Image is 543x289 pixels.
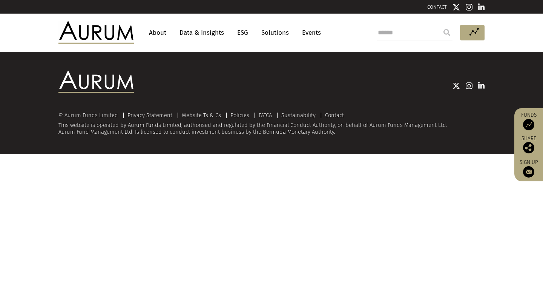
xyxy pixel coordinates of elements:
[439,25,454,40] input: Submit
[281,112,316,119] a: Sustainability
[466,3,472,11] img: Instagram icon
[145,26,170,40] a: About
[58,71,134,93] img: Aurum Logo
[478,3,485,11] img: Linkedin icon
[518,112,539,130] a: Funds
[182,112,221,119] a: Website Ts & Cs
[233,26,252,40] a: ESG
[230,112,249,119] a: Policies
[478,82,485,90] img: Linkedin icon
[58,113,122,118] div: © Aurum Funds Limited
[58,112,485,135] div: This website is operated by Aurum Funds Limited, authorised and regulated by the Financial Conduc...
[325,112,344,119] a: Contact
[452,82,460,90] img: Twitter icon
[523,142,534,153] img: Share this post
[58,21,134,44] img: Aurum
[298,26,321,40] a: Events
[176,26,228,40] a: Data & Insights
[466,82,472,90] img: Instagram icon
[523,119,534,130] img: Access Funds
[452,3,460,11] img: Twitter icon
[259,112,272,119] a: FATCA
[518,136,539,153] div: Share
[427,4,447,10] a: CONTACT
[258,26,293,40] a: Solutions
[127,112,172,119] a: Privacy Statement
